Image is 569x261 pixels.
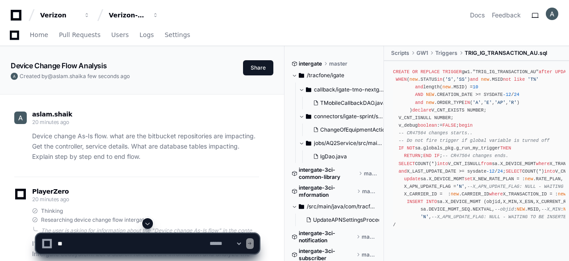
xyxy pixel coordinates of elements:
span: TRIGGER [442,69,462,75]
button: /tracfone/igate [292,68,377,83]
span: AND [415,92,423,97]
span: 'R' [508,100,516,105]
span: where [489,191,503,197]
span: PlayerZero [32,189,69,194]
span: 'AP' [495,100,506,105]
span: update [404,176,421,182]
span: intergate-3ci-mformation [299,184,355,199]
span: Pull Requests [59,32,100,37]
span: ChangeOfEquipmentAction.java [320,126,400,133]
span: INTO [426,199,437,204]
span: /tracfone/igate [307,72,344,79]
span: GW1 [416,50,428,57]
span: not [503,77,511,82]
span: TMobileCallbackDAO.java [320,99,386,107]
span: INSERT [407,199,423,204]
span: THEN [500,145,511,151]
span: callback/igate-tmo-nextgen-callback/src/main/java/com/tracfone/intergate/carrier/tmobile/nextgen/dao [314,86,384,93]
span: Researching device change flow intergate [41,216,147,224]
span: new [426,100,434,105]
span: Thinking [41,207,63,215]
span: NEW [517,207,525,212]
div: Verizon-Clarify-Customer-Integrations [109,11,147,20]
button: connectors/igate-sprint/src/main/java/com/tracfone/igate/sprint/actions [299,109,384,124]
div: Verizon [40,11,78,20]
span: new [481,77,489,82]
button: UpdateAPNSettingsProcedureRepoImpl.java [302,214,379,226]
span: Created by [20,73,130,80]
span: new [442,84,450,90]
span: 20 minutes ago [32,119,69,125]
span: 'N' [421,214,429,220]
span: --objid [495,207,514,212]
span: and [399,169,407,174]
span: TRIG_IG_TRANSACTION_AU.sql [465,50,547,57]
span: into [544,169,555,174]
span: like [514,77,525,82]
button: callback/igate-tmo-nextgen-callback/src/main/java/com/tracfone/intergate/carrier/tmobile/nextgen/dao [299,83,384,97]
span: into [437,161,448,166]
span: new [409,77,417,82]
span: intergate-3ci-common-library [299,166,357,181]
span: declare [412,108,431,113]
span: OR REPLACE [412,69,440,75]
button: jobs/AQ2Service/src/main/java/com/tracfone/dao [299,136,384,150]
img: ACg8ocJinPrsE2xsGNL7Y-_gbE4Ky5VCD_5dEaagYf62_Bh8LBo3_A=s96-c [11,73,18,80]
span: new [525,176,533,182]
a: Docs [470,11,485,20]
span: -12 [503,92,511,97]
svg: Directory [299,70,304,81]
span: 'T%' [528,77,539,82]
button: TMobileCallbackDAO.java [309,97,386,109]
span: NEW [426,92,434,97]
span: in [437,77,442,82]
span: END [423,153,431,158]
span: @ [48,73,53,79]
span: master [364,170,377,177]
p: Device change As-Is flow. what are the bitbucket repositories are impacting. Get the controller, ... [32,131,259,162]
span: SELECT [506,169,522,174]
span: IF [399,145,404,151]
span: IgDao.java [320,153,347,160]
button: Verizon-Clarify-Customer-Integrations [105,7,162,23]
span: from [481,161,492,166]
span: Triggers [435,50,458,57]
span: /src/main/java/com/tracfone/intergate/mformation/repository [307,203,377,210]
span: Users [111,32,129,37]
span: --X_MIN [541,207,561,212]
button: Feedback [492,11,521,20]
span: connectors/igate-sprint/src/main/java/com/tracfone/igate/sprint/actions [314,113,384,120]
span: 'A' [473,100,481,105]
span: -12 [487,169,495,174]
span: aslam.shaik [53,73,83,79]
span: a few seconds ago [83,73,130,79]
span: where [536,161,550,166]
span: and [470,77,478,82]
span: Home [30,32,48,37]
span: 24 [497,169,503,174]
a: Users [111,25,129,46]
span: -- CR47564 changes ends. [442,153,508,158]
svg: Directory [306,84,311,95]
span: SELECT [399,161,415,166]
button: IgDao.java [309,150,379,163]
span: jobs/AQ2Service/src/main/java/com/tracfone/dao [314,140,384,147]
button: Verizon [37,7,94,23]
span: 10 [473,84,478,90]
a: Pull Requests [59,25,100,46]
span: RETURN [404,153,421,158]
span: IF [434,153,440,158]
span: begin [459,123,473,128]
span: UpdateAPNSettingsProcedureRepoImpl.java [313,216,425,224]
span: 'N' [456,184,464,189]
svg: Directory [299,201,304,212]
span: 'S' [445,77,453,82]
span: boolean [418,123,437,128]
span: Scripts [391,50,409,57]
span: and [415,84,423,90]
span: new [451,191,459,197]
button: /src/main/java/com/tracfone/intergate/mformation/repository [292,199,377,214]
svg: Directory [306,138,311,149]
span: aslam.shaik [32,111,72,118]
span: intergate [299,60,322,67]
